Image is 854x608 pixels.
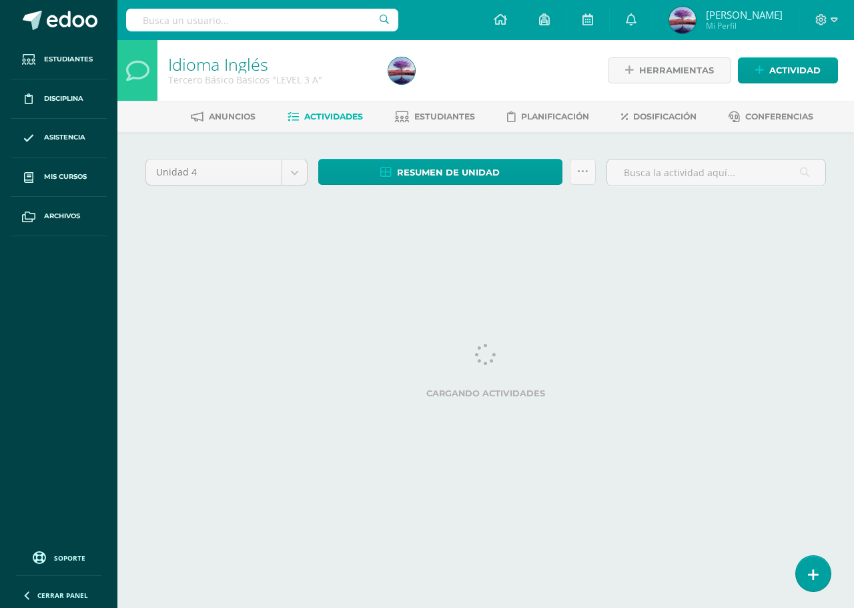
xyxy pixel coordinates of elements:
span: Herramientas [639,58,714,83]
span: Actividades [304,111,363,121]
div: Tercero Básico Basicos 'LEVEL 3 A' [168,73,372,86]
a: Estudiantes [11,40,107,79]
input: Busca un usuario... [126,9,398,31]
span: Disciplina [44,93,83,104]
span: Unidad 4 [156,160,272,185]
a: Unidad 4 [146,160,307,185]
span: Dosificación [633,111,697,121]
span: Asistencia [44,132,85,143]
a: Herramientas [608,57,731,83]
a: Mis cursos [11,158,107,197]
span: Soporte [54,553,85,563]
span: Archivos [44,211,80,222]
span: Mi Perfil [706,20,783,31]
span: Anuncios [209,111,256,121]
a: Idioma Inglés [168,53,268,75]
input: Busca la actividad aquí... [607,160,825,186]
a: Soporte [16,548,101,566]
a: Anuncios [191,106,256,127]
a: Actividades [288,106,363,127]
a: Disciplina [11,79,107,119]
span: Estudiantes [44,54,93,65]
a: Asistencia [11,119,107,158]
h1: Idioma Inglés [168,55,372,73]
span: [PERSON_NAME] [706,8,783,21]
img: b26ecf60efbf93846e8d21fef1a28423.png [388,57,415,84]
label: Cargando actividades [145,388,826,398]
a: Archivos [11,197,107,236]
a: Conferencias [729,106,813,127]
a: Estudiantes [395,106,475,127]
a: Planificación [507,106,589,127]
a: Dosificación [621,106,697,127]
img: b26ecf60efbf93846e8d21fef1a28423.png [669,7,696,33]
a: Resumen de unidad [318,159,562,185]
span: Cerrar panel [37,591,88,600]
span: Planificación [521,111,589,121]
span: Resumen de unidad [397,160,500,185]
span: Conferencias [745,111,813,121]
a: Actividad [738,57,838,83]
span: Estudiantes [414,111,475,121]
span: Actividad [769,58,821,83]
span: Mis cursos [44,172,87,182]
